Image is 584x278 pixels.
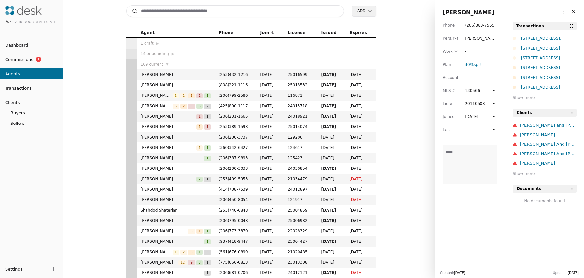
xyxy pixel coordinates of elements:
span: 1 [196,250,203,255]
span: ( 206 ) 200 - 3033 [219,166,248,171]
span: 1 [196,114,203,119]
span: ▼ [166,61,169,67]
button: 1 [204,238,211,245]
span: 1 [173,93,179,98]
span: 25013532 [288,82,313,88]
div: Account [443,74,458,81]
span: [DATE] [321,249,341,255]
div: No documents found [513,198,577,204]
div: [STREET_ADDRESS][PERSON_NAME] [521,35,577,42]
button: 1 [196,113,203,120]
span: [PERSON_NAME] [141,249,173,255]
span: Clients [517,110,532,116]
span: 25016599 [288,71,313,78]
button: 1 [204,228,211,234]
div: Created: [440,271,465,275]
span: 25014074 [288,124,313,130]
span: [DATE] [321,259,341,266]
span: 121917 [288,197,313,203]
div: - [465,48,497,55]
span: [PERSON_NAME] [141,134,211,140]
span: [PERSON_NAME] [141,155,204,161]
button: 1 [204,155,211,161]
img: Desk [5,6,42,15]
span: 2 [204,104,211,109]
span: 1 [204,239,211,244]
span: [DATE] [349,228,372,234]
span: ( 206 ) 681 - 0706 [219,271,248,275]
span: [DATE] [321,186,341,193]
span: [DATE] [260,270,280,276]
div: Lic # [443,100,458,107]
span: 1 [204,260,211,265]
span: 25004427 [288,238,313,245]
span: [DATE] [349,197,372,203]
span: 21034479 [288,176,313,182]
div: [STREET_ADDRESS] [521,74,577,81]
div: Work [443,48,458,55]
span: [PERSON_NAME] [141,92,173,99]
span: [DATE] [321,82,341,88]
span: [DATE] [321,238,341,245]
span: 24012897 [288,186,313,193]
span: ▶ [172,51,174,57]
button: 6 [173,103,179,109]
span: [DATE] [260,249,280,255]
span: [DATE] [349,124,372,130]
button: 1 [173,92,179,99]
span: ( 206 ) 795 - 0048 [219,218,248,223]
span: [DATE] [321,197,341,203]
button: 2 [180,103,187,109]
span: 124617 [288,144,313,151]
button: 3 [204,249,211,255]
span: 1 [204,229,211,234]
span: ( 937 ) 418 - 9447 [219,239,248,244]
span: 21020485 [288,249,313,255]
span: [DATE] [321,71,341,78]
div: Joined [443,113,458,120]
button: 9 [188,259,195,266]
span: [DATE] [260,165,280,172]
button: 1 [204,113,211,120]
span: 1 [204,124,211,130]
span: [DATE] [349,249,372,255]
span: [PERSON_NAME] [141,103,173,109]
span: [DATE] [349,103,372,109]
span: 24012121 [288,270,313,276]
span: [DATE] [349,259,372,266]
span: [DATE] [260,197,280,203]
span: ( 206 ) 231 - 1665 [219,114,248,119]
span: ( 206 ) 383 - 7555 [465,23,494,28]
div: [PERSON_NAME] [520,160,577,167]
span: [DATE] [349,113,372,120]
button: 2 [196,92,203,99]
span: [DATE] [349,207,372,213]
span: [DATE] [349,155,372,161]
span: [PERSON_NAME] [141,186,211,193]
span: ( 206 ) 387 - 9893 [219,156,248,160]
button: Settings [3,264,49,274]
span: 1 [204,271,211,276]
span: 5 [196,104,203,109]
span: 1 [204,156,211,161]
span: 5 [188,104,195,109]
span: 1 [196,145,203,151]
div: Show more [513,95,577,101]
div: Show more [513,170,577,177]
span: 23013308 [288,259,313,266]
button: 1 [204,124,211,130]
span: [DATE] [321,176,341,182]
span: [DATE] [260,207,280,213]
span: 1 [204,114,211,119]
div: [PERSON_NAME] [520,131,577,138]
span: [DATE] [349,82,372,88]
span: [DATE] [321,134,341,140]
span: 6 [173,104,179,109]
span: [DATE] [349,144,372,151]
span: [DATE] [321,228,341,234]
span: [DATE] [321,155,341,161]
span: [DATE] [260,113,280,120]
span: [PERSON_NAME] [141,113,196,120]
button: 12 [178,259,187,266]
div: [PERSON_NAME] And [PERSON_NAME] [520,150,577,157]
